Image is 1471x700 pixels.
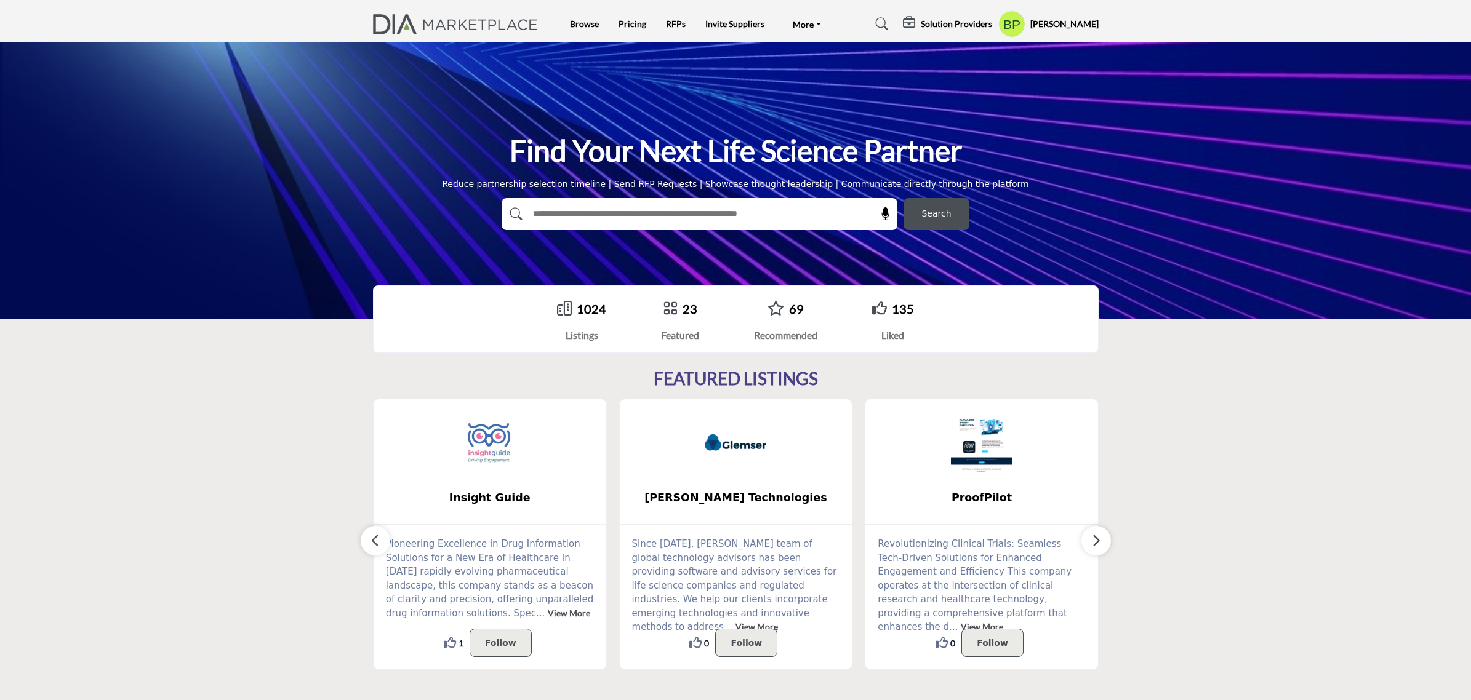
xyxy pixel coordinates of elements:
[892,301,914,316] a: 135
[663,301,678,317] a: Go to Featured
[704,637,709,650] span: 0
[949,621,958,632] span: ...
[442,178,1029,191] div: Reduce partnership selection timeline | Send RFP Requests | Showcase thought leadership | Communi...
[536,608,545,619] span: ...
[485,635,516,650] p: Follow
[392,482,588,514] b: Insight Guide
[865,482,1098,514] a: ProofPilot
[903,17,992,31] div: Solution Providers
[977,635,1008,650] p: Follow
[961,629,1024,657] button: Follow
[619,18,646,29] a: Pricing
[789,301,804,316] a: 69
[921,207,951,220] span: Search
[754,328,817,343] div: Recommended
[961,621,1003,632] a: View More
[459,637,463,650] span: 1
[735,621,778,632] a: View More
[884,482,1080,514] b: ProofPilot
[386,537,594,620] p: Pioneering Excellence in Drug Information Solutions for a New Era of Healthcare In [DATE] rapidly...
[921,18,992,30] h5: Solution Providers
[470,629,532,657] button: Follow
[570,18,599,29] a: Browse
[557,328,606,343] div: Listings
[705,18,764,29] a: Invite Suppliers
[373,14,545,34] img: Site Logo
[374,482,606,514] a: Insight Guide
[459,412,521,473] img: Insight Guide
[620,482,852,514] a: [PERSON_NAME] Technologies
[724,621,732,632] span: ...
[510,132,962,170] h1: Find Your Next Life Science Partner
[864,14,896,34] a: Search
[878,537,1086,634] p: Revolutionizing Clinical Trials: Seamless Tech-Driven Solutions for Enhanced Engagement and Effic...
[784,15,830,33] a: More
[654,368,818,389] h2: FEATURED LISTINGS
[548,608,590,618] a: View More
[950,637,955,650] span: 0
[683,301,697,316] a: 23
[705,412,766,473] img: Glemser Technologies
[872,328,914,343] div: Liked
[632,537,840,634] p: Since [DATE], [PERSON_NAME] team of global technology advisors has been providing software and ad...
[768,301,784,317] a: Go to Recommended
[904,198,969,230] button: Search
[666,18,686,29] a: RFPs
[577,301,606,316] a: 1024
[998,10,1025,38] button: Show hide supplier dropdown
[638,482,834,514] b: Glemser Technologies
[638,490,834,506] span: [PERSON_NAME] Technologies
[1030,18,1099,30] h5: [PERSON_NAME]
[872,301,887,316] i: Go to Liked
[661,328,699,343] div: Featured
[392,490,588,506] span: Insight Guide
[731,635,762,650] p: Follow
[951,412,1012,473] img: ProofPilot
[715,629,777,657] button: Follow
[884,490,1080,506] span: ProofPilot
